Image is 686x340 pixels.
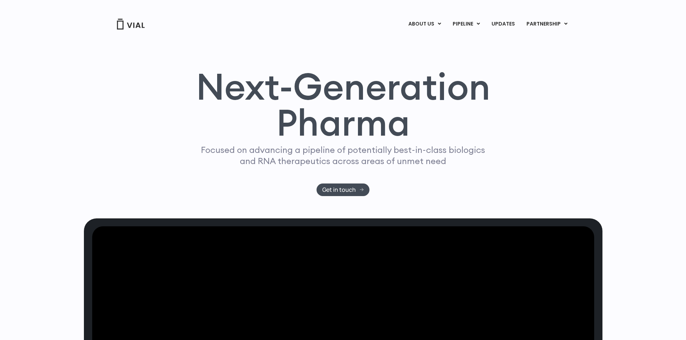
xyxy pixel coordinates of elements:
[447,18,485,30] a: PIPELINEMenu Toggle
[116,19,145,30] img: Vial Logo
[187,68,499,141] h1: Next-Generation Pharma
[322,187,356,192] span: Get in touch
[317,183,369,196] a: Get in touch
[486,18,520,30] a: UPDATES
[403,18,447,30] a: ABOUT USMenu Toggle
[198,144,488,167] p: Focused on advancing a pipeline of potentially best-in-class biologics and RNA therapeutics acros...
[521,18,573,30] a: PARTNERSHIPMenu Toggle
